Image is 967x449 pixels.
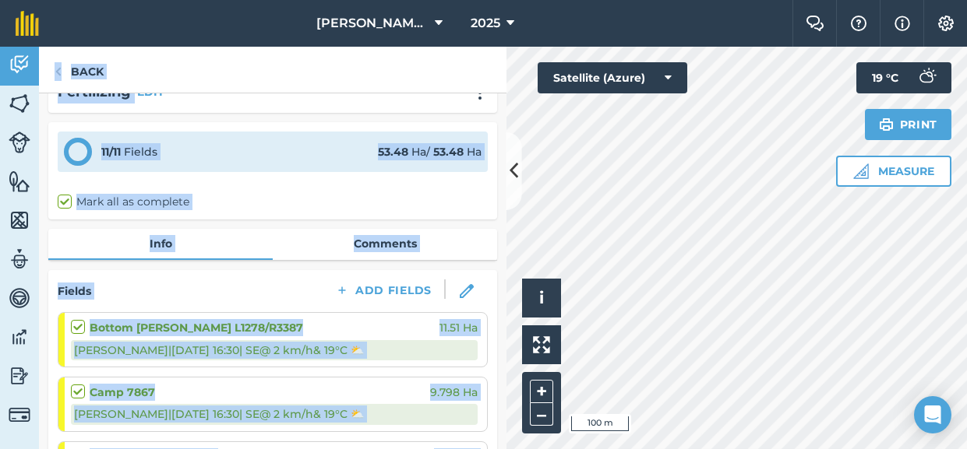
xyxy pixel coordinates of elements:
button: + [530,380,553,403]
img: svg+xml;base64,PHN2ZyB4bWxucz0iaHR0cDovL3d3dy53My5vcmcvMjAwMC9zdmciIHdpZHRoPSI1NiIgaGVpZ2h0PSI2MC... [9,170,30,193]
strong: Bottom [PERSON_NAME] L1278/R3387 [90,319,303,336]
button: Satellite (Azure) [538,62,687,93]
div: Fields [101,143,157,160]
img: svg+xml;base64,PD94bWwgdmVyc2lvbj0iMS4wIiBlbmNvZGluZz0idXRmLTgiPz4KPCEtLSBHZW5lcmF0b3I6IEFkb2JlIE... [9,53,30,76]
strong: 53.48 [378,145,408,159]
img: svg+xml;base64,PHN2ZyB4bWxucz0iaHR0cDovL3d3dy53My5vcmcvMjAwMC9zdmciIHdpZHRoPSI1NiIgaGVpZ2h0PSI2MC... [9,209,30,232]
button: Measure [836,156,951,187]
img: svg+xml;base64,PHN2ZyB4bWxucz0iaHR0cDovL3d3dy53My5vcmcvMjAwMC9zdmciIHdpZHRoPSIxOSIgaGVpZ2h0PSIyNC... [879,115,894,134]
div: [PERSON_NAME] | [DATE] 16:30 | SE @ 2 km/h & 19 ° C ⛅️ [71,404,478,424]
img: Four arrows, one pointing top left, one top right, one bottom right and the last bottom left [533,336,550,353]
span: 19 ° C [872,62,898,93]
div: [PERSON_NAME] | [DATE] 16:30 | SE @ 2 km/h & 19 ° C ⛅️ [71,340,478,360]
img: fieldmargin Logo [16,11,39,36]
strong: Camp 7867 [90,384,155,401]
label: Mark all as complete [58,194,189,210]
img: svg+xml;base64,PHN2ZyB4bWxucz0iaHR0cDovL3d3dy53My5vcmcvMjAwMC9zdmciIHdpZHRoPSI5IiBoZWlnaHQ9IjI0Ii... [55,62,62,81]
span: [PERSON_NAME][GEOGRAPHIC_DATA] [316,14,429,33]
img: svg+xml;base64,PHN2ZyB4bWxucz0iaHR0cDovL3d3dy53My5vcmcvMjAwMC9zdmciIHdpZHRoPSIyMCIgaGVpZ2h0PSIyNC... [471,85,489,100]
img: A question mark icon [849,16,868,31]
div: Ha / Ha [378,143,482,160]
button: i [522,279,561,317]
img: svg+xml;base64,PHN2ZyB4bWxucz0iaHR0cDovL3d3dy53My5vcmcvMjAwMC9zdmciIHdpZHRoPSI1NiIgaGVpZ2h0PSI2MC... [9,92,30,115]
div: Open Intercom Messenger [914,396,951,433]
span: 2025 [471,14,500,33]
button: 19 °C [856,62,951,93]
button: Print [865,109,952,140]
button: Add Fields [323,279,444,301]
img: A cog icon [937,16,955,31]
img: svg+xml;base64,PD94bWwgdmVyc2lvbj0iMS4wIiBlbmNvZGluZz0idXRmLTgiPz4KPCEtLSBHZW5lcmF0b3I6IEFkb2JlIE... [9,286,30,310]
a: Back [39,47,119,93]
span: 11.51 Ha [439,319,478,336]
img: svg+xml;base64,PHN2ZyB4bWxucz0iaHR0cDovL3d3dy53My5vcmcvMjAwMC9zdmciIHdpZHRoPSIxNyIgaGVpZ2h0PSIxNy... [895,14,910,33]
span: i [539,288,544,307]
a: Comments [273,229,497,258]
img: svg+xml;base64,PHN2ZyB3aWR0aD0iMTgiIGhlaWdodD0iMTgiIHZpZXdCb3g9IjAgMCAxOCAxOCIgZmlsbD0ibm9uZSIgeG... [460,284,474,298]
img: svg+xml;base64,PD94bWwgdmVyc2lvbj0iMS4wIiBlbmNvZGluZz0idXRmLTgiPz4KPCEtLSBHZW5lcmF0b3I6IEFkb2JlIE... [9,132,30,153]
h4: Fields [58,282,91,300]
img: Ruler icon [853,163,869,179]
a: Info [48,229,273,258]
strong: 11 / 11 [101,145,121,159]
img: Two speech bubbles overlapping with the left bubble in the forefront [806,16,824,31]
span: 9.798 Ha [430,384,478,401]
strong: 53.48 [433,145,464,159]
button: – [530,403,553,426]
img: svg+xml;base64,PD94bWwgdmVyc2lvbj0iMS4wIiBlbmNvZGluZz0idXRmLTgiPz4KPCEtLSBHZW5lcmF0b3I6IEFkb2JlIE... [9,325,30,349]
img: svg+xml;base64,PD94bWwgdmVyc2lvbj0iMS4wIiBlbmNvZGluZz0idXRmLTgiPz4KPCEtLSBHZW5lcmF0b3I6IEFkb2JlIE... [9,404,30,426]
img: svg+xml;base64,PD94bWwgdmVyc2lvbj0iMS4wIiBlbmNvZGluZz0idXRmLTgiPz4KPCEtLSBHZW5lcmF0b3I6IEFkb2JlIE... [9,247,30,271]
img: svg+xml;base64,PD94bWwgdmVyc2lvbj0iMS4wIiBlbmNvZGluZz0idXRmLTgiPz4KPCEtLSBHZW5lcmF0b3I6IEFkb2JlIE... [911,62,942,93]
img: svg+xml;base64,PD94bWwgdmVyc2lvbj0iMS4wIiBlbmNvZGluZz0idXRmLTgiPz4KPCEtLSBHZW5lcmF0b3I6IEFkb2JlIE... [9,364,30,388]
